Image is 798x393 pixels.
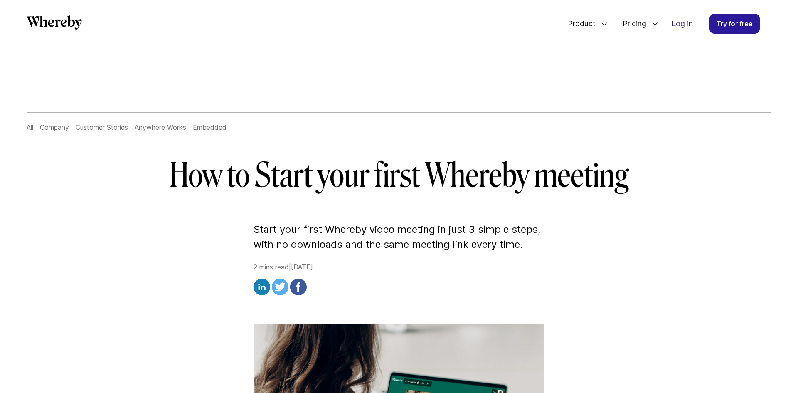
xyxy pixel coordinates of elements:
a: Company [40,123,69,131]
span: Product [559,10,598,37]
img: linkedin [254,279,270,295]
a: Whereby [27,15,82,32]
a: Anywhere Works [135,123,186,131]
img: facebook [290,279,307,295]
a: Try for free [709,14,760,34]
a: Embedded [193,123,227,131]
a: All [27,123,33,131]
h1: How to Start your first Whereby meeting [160,156,638,195]
a: Customer Stories [76,123,128,131]
img: twitter [272,279,288,295]
span: Pricing [614,10,648,37]
a: Log in [665,14,699,33]
svg: Whereby [27,15,82,30]
div: 2 mins read | [DATE] [254,262,544,298]
p: Start your first Whereby video meeting in just 3 simple steps, with no downloads and the same mee... [254,222,544,252]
